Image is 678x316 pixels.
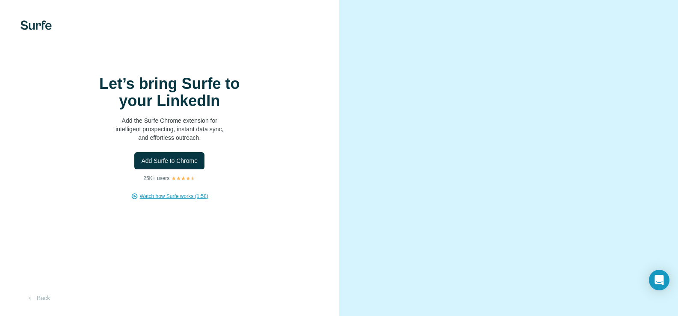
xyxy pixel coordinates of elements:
[21,21,52,30] img: Surfe's logo
[84,75,255,109] h1: Let’s bring Surfe to your LinkedIn
[649,270,669,290] div: Open Intercom Messenger
[21,290,56,306] button: Back
[140,192,208,200] button: Watch how Surfe works (1:58)
[141,157,198,165] span: Add Surfe to Chrome
[143,174,169,182] p: 25K+ users
[171,176,195,181] img: Rating Stars
[84,116,255,142] p: Add the Surfe Chrome extension for intelligent prospecting, instant data sync, and effortless out...
[134,152,204,169] button: Add Surfe to Chrome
